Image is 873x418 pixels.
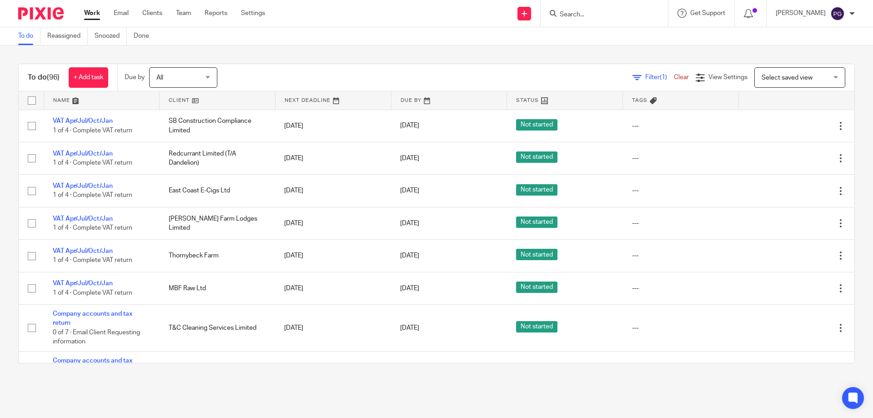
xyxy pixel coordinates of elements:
[134,27,156,45] a: Done
[275,272,391,304] td: [DATE]
[516,151,557,163] span: Not started
[632,154,730,163] div: ---
[632,219,730,228] div: ---
[53,358,132,373] a: Company accounts and tax return
[400,325,419,331] span: [DATE]
[632,284,730,293] div: ---
[18,7,64,20] img: Pixie
[830,6,845,21] img: svg%3E
[28,73,60,82] h1: To do
[275,240,391,272] td: [DATE]
[275,351,391,398] td: [DATE]
[205,9,227,18] a: Reports
[674,74,689,81] a: Clear
[53,311,132,326] a: Company accounts and tax return
[632,186,730,195] div: ---
[516,119,557,131] span: Not started
[18,27,40,45] a: To do
[160,351,276,398] td: Whey Better Ltd
[53,257,132,264] span: 1 of 4 · Complete VAT return
[516,282,557,293] span: Not started
[53,290,132,296] span: 1 of 4 · Complete VAT return
[708,74,748,81] span: View Settings
[95,27,127,45] a: Snoozed
[53,329,140,345] span: 0 of 7 · Email Client Requesting information
[275,207,391,239] td: [DATE]
[645,74,674,81] span: Filter
[516,184,557,196] span: Not started
[275,110,391,142] td: [DATE]
[660,74,667,81] span: (1)
[53,183,113,189] a: VAT Apr/Jul/Oct/Jan
[53,280,113,287] a: VAT Apr/Jul/Oct/Jan
[516,249,557,260] span: Not started
[160,305,276,352] td: T&C Cleaning Services Limited
[690,10,725,16] span: Get Support
[160,272,276,304] td: MBF Raw Ltd
[776,9,826,18] p: [PERSON_NAME]
[632,121,730,131] div: ---
[632,251,730,260] div: ---
[275,142,391,174] td: [DATE]
[176,9,191,18] a: Team
[53,248,113,254] a: VAT Apr/Jul/Oct/Jan
[762,75,813,81] span: Select saved view
[114,9,129,18] a: Email
[632,98,647,103] span: Tags
[53,216,113,222] a: VAT Apr/Jul/Oct/Jan
[160,175,276,207] td: East Coast E-Cigs Ltd
[400,220,419,227] span: [DATE]
[400,252,419,259] span: [DATE]
[160,207,276,239] td: [PERSON_NAME] Farm Lodges Limited
[125,73,145,82] p: Due by
[241,9,265,18] a: Settings
[53,127,132,134] span: 1 of 4 · Complete VAT return
[142,9,162,18] a: Clients
[47,27,88,45] a: Reassigned
[516,217,557,228] span: Not started
[516,321,557,332] span: Not started
[275,305,391,352] td: [DATE]
[53,192,132,199] span: 1 of 4 · Complete VAT return
[53,118,113,124] a: VAT Apr/Jul/Oct/Jan
[53,151,113,157] a: VAT Apr/Jul/Oct/Jan
[400,155,419,161] span: [DATE]
[156,75,163,81] span: All
[160,142,276,174] td: Redcurrant Limited (T/A Dandelion)
[69,67,108,88] a: + Add task
[84,9,100,18] a: Work
[400,187,419,194] span: [DATE]
[47,74,60,81] span: (96)
[53,160,132,166] span: 1 of 4 · Complete VAT return
[559,11,641,19] input: Search
[632,323,730,332] div: ---
[160,240,276,272] td: Thornybeck Farm
[275,175,391,207] td: [DATE]
[53,225,132,231] span: 1 of 4 · Complete VAT return
[400,123,419,129] span: [DATE]
[400,285,419,292] span: [DATE]
[160,110,276,142] td: SB Construction Compliance Limited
